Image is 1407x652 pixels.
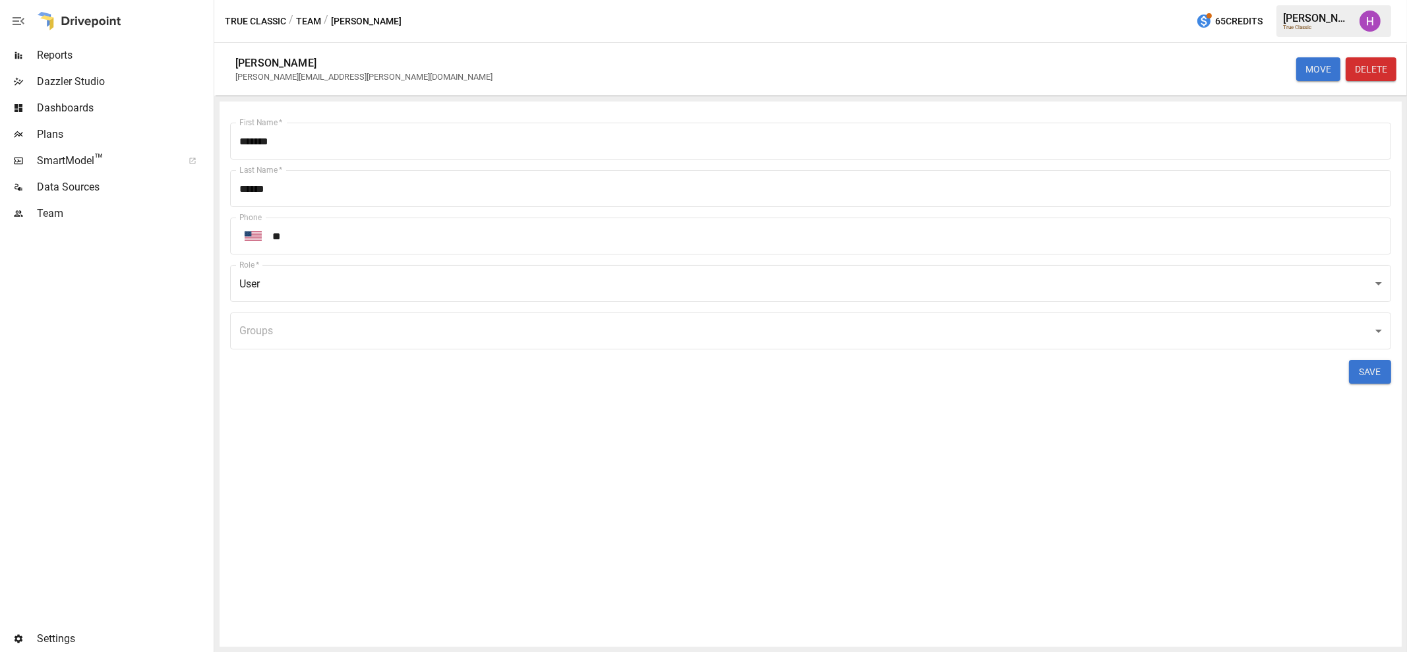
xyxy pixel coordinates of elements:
[1191,9,1268,34] button: 65Credits
[37,206,211,222] span: Team
[37,47,211,63] span: Reports
[324,13,328,30] div: /
[37,127,211,142] span: Plans
[239,117,282,128] label: First Name
[239,222,267,250] button: Open flags menu
[1215,13,1263,30] span: 65 Credits
[37,74,211,90] span: Dazzler Studio
[239,212,262,223] label: Phone
[235,57,316,69] div: [PERSON_NAME]
[1346,57,1396,81] button: DELETE
[1352,3,1389,40] button: Harry Antonio
[230,265,1391,302] div: User
[239,259,260,270] label: Role
[37,631,211,647] span: Settings
[1349,360,1391,384] button: SAVE
[37,100,211,116] span: Dashboards
[239,164,282,175] label: Last Name
[289,13,293,30] div: /
[94,151,104,167] span: ™
[1283,12,1352,24] div: [PERSON_NAME]
[37,179,211,195] span: Data Sources
[296,13,321,30] button: Team
[235,72,493,82] div: [PERSON_NAME][EMAIL_ADDRESS][PERSON_NAME][DOMAIN_NAME]
[225,13,286,30] button: True Classic
[1283,24,1352,30] div: True Classic
[245,231,262,241] img: United States
[37,153,174,169] span: SmartModel
[1360,11,1381,32] img: Harry Antonio
[1296,57,1340,81] button: MOVE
